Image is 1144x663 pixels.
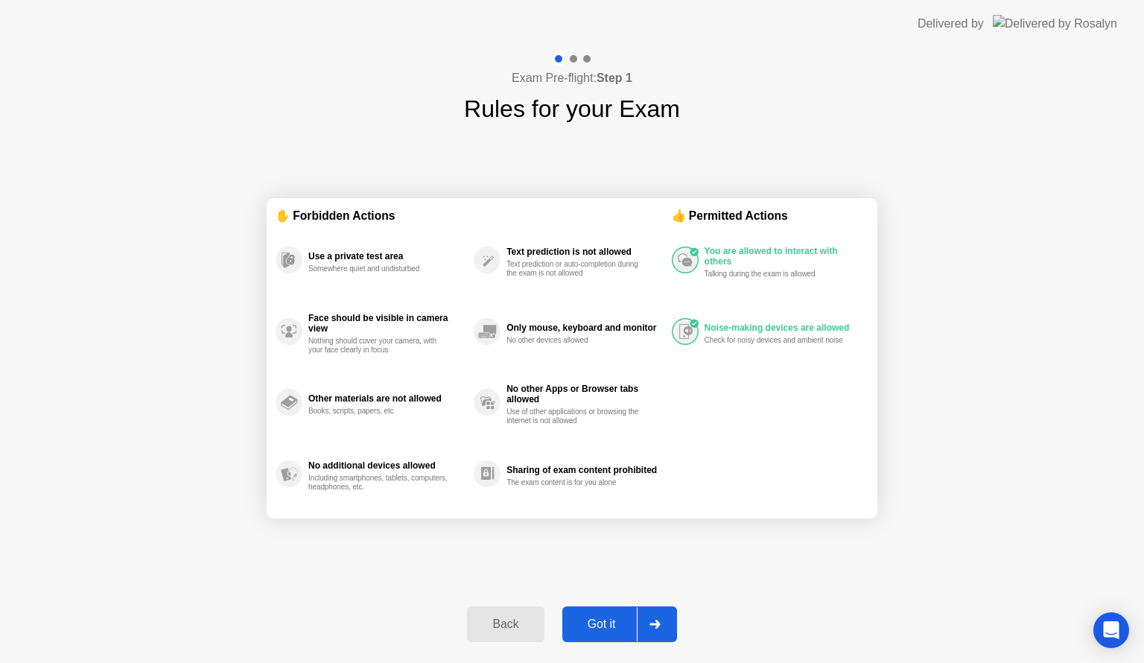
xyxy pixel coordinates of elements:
div: Including smartphones, tablets, computers, headphones, etc. [308,474,449,492]
div: Sharing of exam content prohibited [506,465,664,475]
div: Nothing should cover your camera, with your face clearly in focus [308,337,449,355]
div: Use of other applications or browsing the internet is not allowed [506,407,647,425]
img: Delivered by Rosalyn [993,15,1117,32]
button: Back [467,606,544,642]
div: ✋ Forbidden Actions [276,207,672,224]
div: Delivered by [918,15,984,33]
div: Open Intercom Messenger [1093,612,1129,648]
div: You are allowed to interact with others [705,246,861,267]
div: Text prediction is not allowed [506,247,664,257]
div: Text prediction or auto-completion during the exam is not allowed [506,260,647,278]
div: Face should be visible in camera view [308,313,466,334]
div: Somewhere quiet and undisturbed [308,264,449,273]
div: Got it [567,618,637,631]
h4: Exam Pre-flight: [512,69,632,87]
b: Step 1 [597,72,632,84]
div: No additional devices allowed [308,460,466,471]
div: 👍 Permitted Actions [672,207,868,224]
h1: Rules for your Exam [464,91,680,127]
div: Books, scripts, papers, etc [308,407,449,416]
div: Use a private test area [308,251,466,261]
div: Noise-making devices are allowed [705,323,861,333]
div: Check for noisy devices and ambient noise [705,336,845,345]
div: The exam content is for you alone [506,478,647,487]
button: Got it [562,606,677,642]
div: Only mouse, keyboard and monitor [506,323,664,333]
div: Other materials are not allowed [308,393,466,404]
div: Back [471,618,539,631]
div: Talking during the exam is allowed [705,270,845,279]
div: No other devices allowed [506,336,647,345]
div: No other Apps or Browser tabs allowed [506,384,664,405]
